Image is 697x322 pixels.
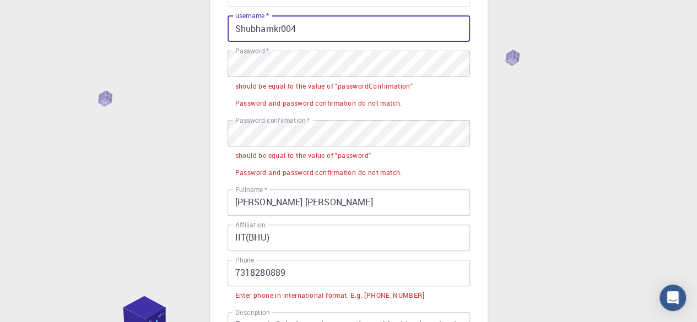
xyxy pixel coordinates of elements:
div: Enter phone in international format. E.g. [PHONE_NUMBER] [235,290,424,301]
div: Open Intercom Messenger [660,285,686,311]
label: Affiliation [235,220,265,230]
label: Description [235,308,270,317]
div: should be equal to the value of "passwordConfirmation" [235,81,413,92]
label: username [235,11,269,20]
div: Password and password confirmation do not match. [235,98,402,109]
label: Password confirmation [235,116,310,125]
div: should be equal to the value of "password" [235,150,371,161]
label: Phone [235,255,254,265]
label: Password [235,46,269,56]
label: Fullname [235,185,267,194]
div: Password and password confirmation do not match. [235,167,402,178]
